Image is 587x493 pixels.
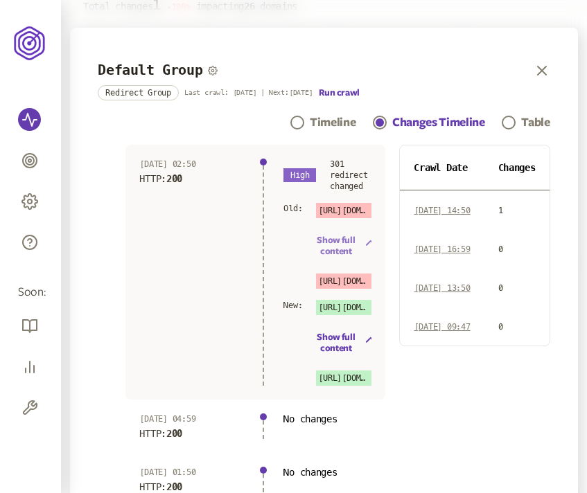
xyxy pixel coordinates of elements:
[498,244,503,254] span: 0
[498,283,503,293] span: 0
[18,285,43,301] span: Soon:
[139,428,182,439] p: HTTP:
[316,203,371,218] span: [URL][DOMAIN_NAME]
[414,162,467,173] span: Crawl Date
[139,159,243,170] p: [DATE] 02:50
[414,244,470,254] span: [DATE] 16:59
[98,62,202,78] h3: Default Group
[184,89,313,97] p: Last crawl: [DATE] | Next: [DATE]
[316,332,371,354] button: Show full content
[392,114,484,131] div: Changes Timeline
[498,162,536,173] span: Changes
[414,322,470,332] span: [DATE] 09:47
[139,413,243,424] p: [DATE] 04:59
[330,159,371,192] p: 301 redirect changed
[166,173,182,184] span: 200
[498,322,503,332] span: 0
[316,370,371,386] p: [URL][DOMAIN_NAME]
[139,481,182,492] p: HTTP:
[166,428,182,439] span: 200
[98,114,550,131] div: Navigation
[316,235,371,257] button: Show full content
[283,168,316,182] span: High
[521,114,550,131] div: Table
[290,114,356,131] a: Timeline
[283,413,371,424] span: No changes
[98,85,179,100] div: Redirect Group
[502,114,550,131] a: Table
[414,283,470,293] span: [DATE] 13:50
[283,467,371,478] span: No changes
[319,87,360,98] button: Run crawl
[373,114,484,131] a: Changes Timeline
[316,300,371,315] span: [URL][DOMAIN_NAME]
[283,300,302,386] p: New:
[414,206,470,215] span: [DATE] 14:50
[498,206,503,215] span: 1
[139,173,182,184] p: HTTP:
[316,274,371,289] p: [URL][DOMAIN_NAME]
[139,467,243,478] p: [DATE] 01:50
[310,114,356,131] div: Timeline
[166,481,182,492] span: 200
[283,203,302,289] p: Old:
